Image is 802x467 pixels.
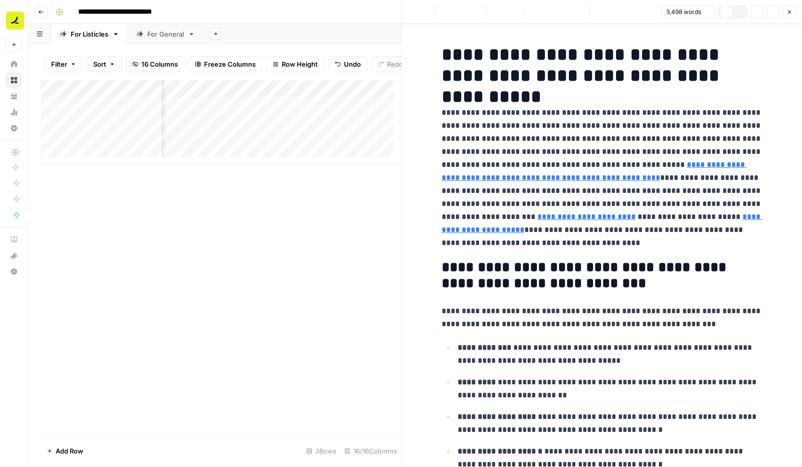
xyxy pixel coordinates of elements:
[266,56,324,72] button: Row Height
[340,443,401,459] div: 16/16 Columns
[41,443,89,459] button: Add Row
[147,29,184,39] div: For General
[666,8,701,17] span: 3,498 words
[6,120,22,136] a: Settings
[302,443,340,459] div: 3 Rows
[56,446,83,456] span: Add Row
[51,24,128,44] a: For Listicles
[7,248,22,263] div: What's new?
[128,24,204,44] a: For General
[71,29,108,39] div: For Listicles
[371,56,410,72] button: Redo
[126,56,184,72] button: 16 Columns
[45,56,83,72] button: Filter
[6,104,22,120] a: Usage
[6,8,22,33] button: Workspace: Ramp
[51,59,67,69] span: Filter
[6,88,22,104] a: Your Data
[6,72,22,88] a: Browse
[662,6,715,19] button: 3,498 words
[93,59,106,69] span: Sort
[188,56,262,72] button: Freeze Columns
[6,248,22,264] button: What's new?
[6,264,22,280] button: Help + Support
[387,59,403,69] span: Redo
[204,59,256,69] span: Freeze Columns
[344,59,361,69] span: Undo
[87,56,122,72] button: Sort
[328,56,367,72] button: Undo
[141,59,178,69] span: 16 Columns
[6,56,22,72] a: Home
[6,12,24,30] img: Ramp Logo
[6,231,22,248] a: AirOps Academy
[282,59,318,69] span: Row Height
